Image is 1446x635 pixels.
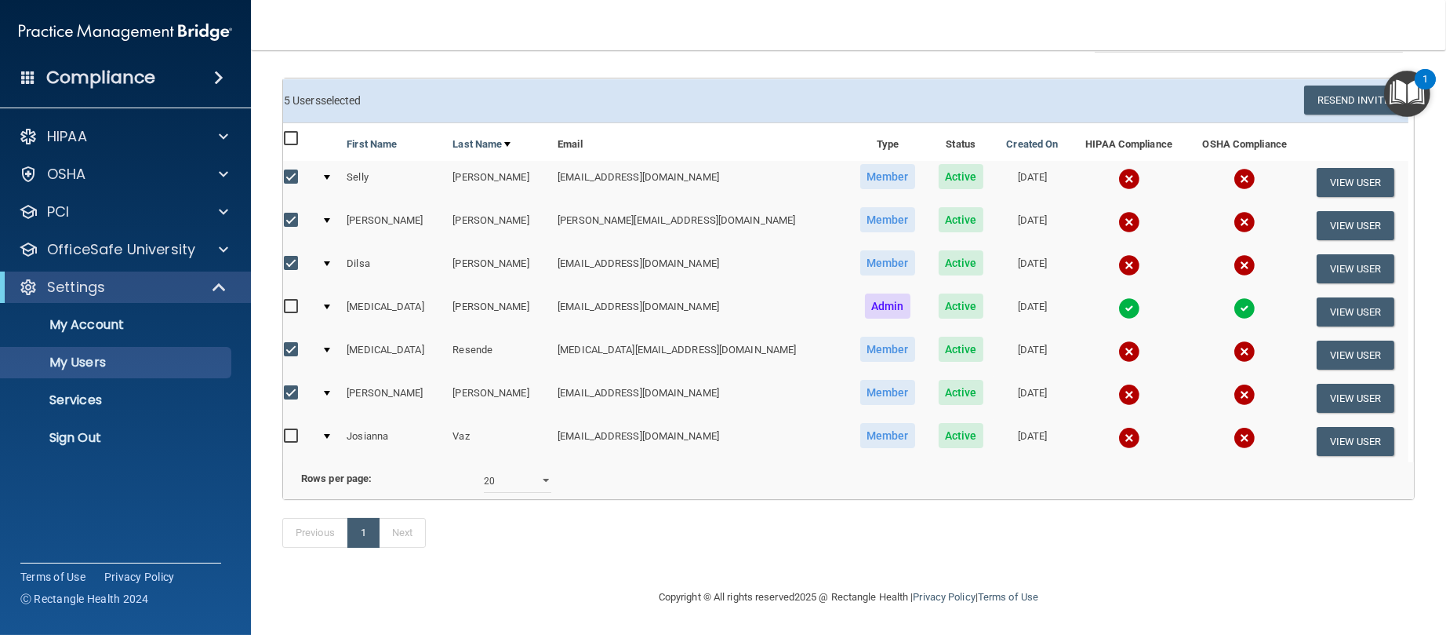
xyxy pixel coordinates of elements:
a: Privacy Policy [104,569,175,585]
span: Active [939,380,983,405]
td: [EMAIL_ADDRESS][DOMAIN_NAME] [551,420,848,462]
span: Active [939,337,983,362]
b: Rows per page: [301,473,372,484]
img: cross.ca9f0e7f.svg [1233,384,1255,406]
img: cross.ca9f0e7f.svg [1233,341,1255,363]
span: Active [939,294,983,319]
a: OfficeSafe University [19,240,228,259]
span: Member [860,423,915,448]
span: Active [939,164,983,189]
td: [EMAIL_ADDRESS][DOMAIN_NAME] [551,247,848,290]
button: View User [1317,341,1394,370]
iframe: Drift Widget Chat Controller [1368,527,1427,586]
a: Terms of Use [20,569,85,585]
a: Previous [282,518,348,548]
button: View User [1317,168,1394,197]
p: Sign Out [10,430,224,446]
h6: 5 User selected [284,95,831,107]
a: Settings [19,278,227,297]
button: View User [1317,427,1394,456]
td: [DATE] [994,204,1070,247]
td: Vaz [446,420,551,462]
h4: Compliance [46,67,155,89]
div: Copyright © All rights reserved 2025 @ Rectangle Health | | [562,572,1135,622]
a: Next [379,518,426,548]
th: Type [848,123,927,161]
p: OfficeSafe University [47,240,195,259]
div: 1 [1422,79,1428,100]
td: Resende [446,334,551,377]
td: [EMAIL_ADDRESS][DOMAIN_NAME] [551,377,848,420]
button: View User [1317,254,1394,283]
button: Open Resource Center, 1 new notification [1384,71,1430,117]
a: 1 [347,518,380,548]
span: Active [939,423,983,448]
td: Josianna [340,420,446,462]
a: First Name [347,135,397,154]
th: OSHA Compliance [1187,123,1302,161]
td: [MEDICAL_DATA] [340,334,446,377]
td: [PERSON_NAME][EMAIL_ADDRESS][DOMAIN_NAME] [551,204,848,247]
td: [MEDICAL_DATA][EMAIL_ADDRESS][DOMAIN_NAME] [551,334,848,377]
p: Settings [47,278,105,297]
span: Admin [865,294,910,319]
img: cross.ca9f0e7f.svg [1233,211,1255,233]
th: Email [551,123,848,161]
a: HIPAA [19,127,228,146]
td: [PERSON_NAME] [340,377,446,420]
p: HIPAA [47,127,87,146]
th: HIPAA Compliance [1070,123,1188,161]
a: PCI [19,203,228,221]
img: cross.ca9f0e7f.svg [1233,254,1255,276]
td: [DATE] [994,247,1070,290]
td: [PERSON_NAME] [446,247,551,290]
a: OSHA [19,165,228,184]
td: [DATE] [994,377,1070,420]
img: cross.ca9f0e7f.svg [1233,427,1255,449]
span: s [315,94,321,107]
button: Resend Invite [1304,86,1402,115]
td: [PERSON_NAME] [446,204,551,247]
button: View User [1317,211,1394,240]
img: tick.e7d51cea.svg [1118,297,1140,319]
img: cross.ca9f0e7f.svg [1118,427,1140,449]
td: [PERSON_NAME] [446,161,551,204]
span: Member [860,337,915,362]
td: [EMAIL_ADDRESS][DOMAIN_NAME] [551,161,848,204]
td: [DATE] [994,161,1070,204]
img: cross.ca9f0e7f.svg [1118,341,1140,363]
img: cross.ca9f0e7f.svg [1118,384,1140,406]
p: My Users [10,355,224,370]
img: cross.ca9f0e7f.svg [1118,254,1140,276]
span: Member [860,380,915,405]
td: [MEDICAL_DATA] [340,290,446,334]
p: OSHA [47,165,86,184]
td: [PERSON_NAME] [340,204,446,247]
img: tick.e7d51cea.svg [1233,297,1255,319]
td: Selly [340,161,446,204]
td: [PERSON_NAME] [446,377,551,420]
span: Member [860,207,915,232]
span: Ⓒ Rectangle Health 2024 [20,591,149,607]
td: [PERSON_NAME] [446,290,551,334]
button: View User [1317,384,1394,413]
p: PCI [47,203,69,221]
a: Privacy Policy [913,591,975,603]
p: My Account [10,317,224,333]
a: Created On [1007,135,1059,154]
td: [DATE] [994,290,1070,334]
th: Status [927,123,994,161]
img: PMB logo [19,16,232,48]
span: Active [939,250,983,276]
img: cross.ca9f0e7f.svg [1118,168,1140,190]
td: Dilsa [340,247,446,290]
a: Terms of Use [978,591,1038,603]
span: Member [860,250,915,276]
img: cross.ca9f0e7f.svg [1233,168,1255,190]
a: Last Name [452,135,510,154]
td: [EMAIL_ADDRESS][DOMAIN_NAME] [551,290,848,334]
td: [DATE] [994,334,1070,377]
img: cross.ca9f0e7f.svg [1118,211,1140,233]
td: [DATE] [994,420,1070,462]
span: Active [939,207,983,232]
